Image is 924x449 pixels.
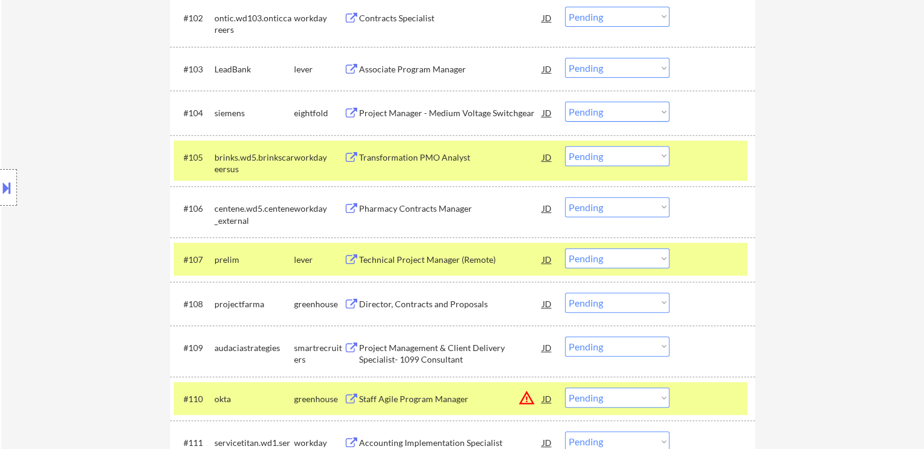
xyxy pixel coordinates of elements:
div: smartrecruiters [294,342,344,366]
div: audaciastrategies [214,342,294,354]
div: Associate Program Manager [359,63,542,75]
div: Project Management & Client Delivery Specialist- 1099 Consultant [359,342,542,366]
div: #108 [183,298,205,310]
div: workday [294,203,344,215]
div: JD [541,102,553,124]
div: Transformation PMO Analyst [359,151,542,164]
div: Pharmacy Contracts Manager [359,203,542,215]
div: prelim [214,254,294,266]
div: eightfold [294,107,344,119]
div: Director, Contracts and Proposals [359,298,542,310]
div: JD [541,388,553,409]
div: projectfarma [214,298,294,310]
div: brinks.wd5.brinkscareersus [214,151,294,175]
div: workday [294,151,344,164]
div: workday [294,12,344,24]
div: greenhouse [294,393,344,405]
div: workday [294,437,344,449]
div: JD [541,7,553,29]
div: JD [541,197,553,219]
div: siemens [214,107,294,119]
button: warning_amber [518,389,535,406]
div: JD [541,58,553,80]
div: Contracts Specialist [359,12,542,24]
div: Staff Agile Program Manager [359,393,542,405]
div: Technical Project Manager (Remote) [359,254,542,266]
div: #102 [183,12,205,24]
div: Accounting Implementation Specialist [359,437,542,449]
div: #103 [183,63,205,75]
div: lever [294,254,344,266]
div: #111 [183,437,205,449]
div: centene.wd5.centene_external [214,203,294,226]
div: greenhouse [294,298,344,310]
div: JD [541,293,553,315]
div: #109 [183,342,205,354]
div: #110 [183,393,205,405]
div: JD [541,146,553,168]
div: JD [541,336,553,358]
div: okta [214,393,294,405]
div: LeadBank [214,63,294,75]
div: ontic.wd103.onticcareers [214,12,294,36]
div: Project Manager - Medium Voltage Switchgear [359,107,542,119]
div: lever [294,63,344,75]
div: JD [541,248,553,270]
